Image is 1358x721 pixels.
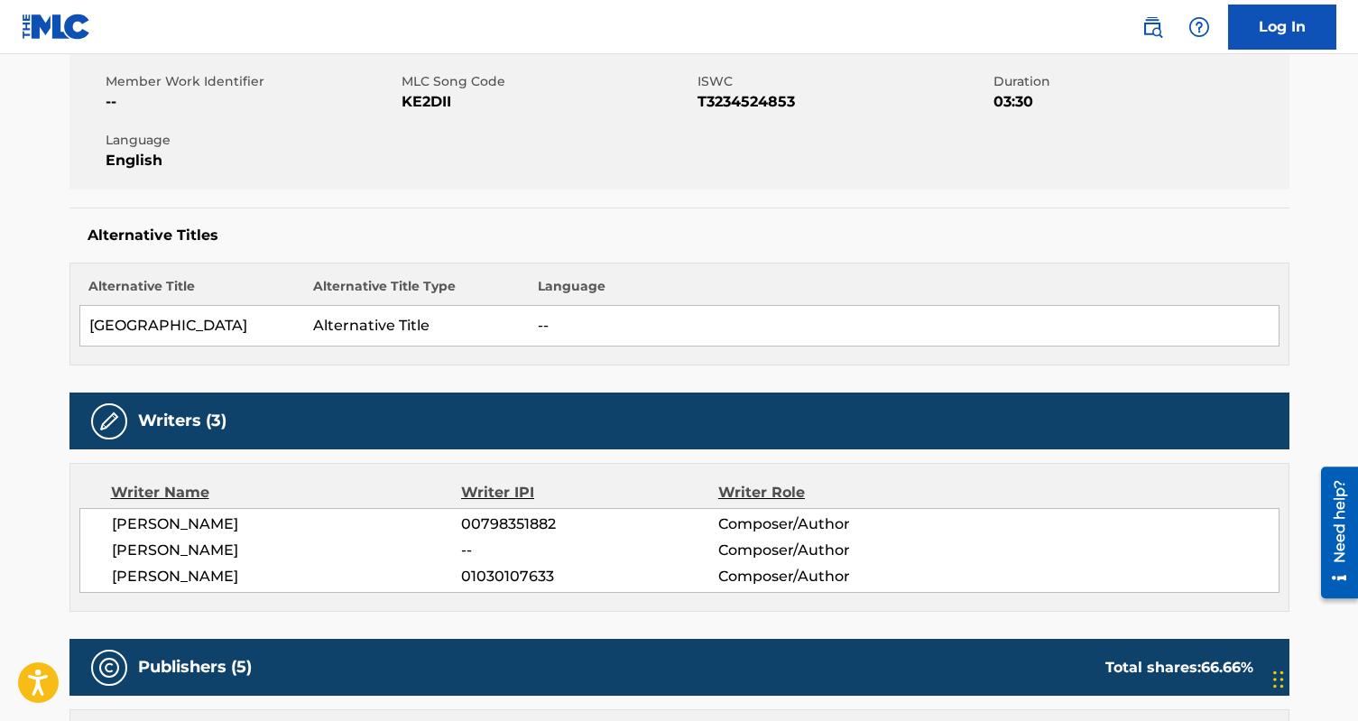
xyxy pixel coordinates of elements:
img: search [1141,16,1163,38]
span: [PERSON_NAME] [112,566,462,587]
h5: Alternative Titles [88,226,1271,245]
span: Duration [993,72,1285,91]
th: Language [529,277,1279,306]
span: -- [461,540,717,561]
span: 00798351882 [461,513,717,535]
div: Writer Role [718,482,952,504]
span: [PERSON_NAME] [112,540,462,561]
span: Language [106,131,397,150]
iframe: Resource Center [1307,460,1358,605]
span: Composer/Author [718,566,952,587]
span: 66.66 % [1201,659,1253,676]
div: Writer IPI [461,482,718,504]
td: [GEOGRAPHIC_DATA] [79,306,304,347]
img: MLC Logo [22,14,91,40]
div: Writer Name [111,482,462,504]
span: MLC Song Code [402,72,693,91]
span: Member Work Identifier [106,72,397,91]
span: T3234524853 [697,91,989,113]
div: Help [1181,9,1217,45]
span: 03:30 [993,91,1285,113]
a: Public Search [1134,9,1170,45]
h5: Writers (3) [138,411,226,431]
div: Drag [1273,652,1284,707]
td: -- [529,306,1279,347]
a: Log In [1228,5,1336,50]
img: help [1188,16,1210,38]
span: Composer/Author [718,513,952,535]
iframe: Chat Widget [1268,634,1358,721]
h5: Publishers (5) [138,657,252,678]
span: -- [106,91,397,113]
span: [PERSON_NAME] [112,513,462,535]
div: Total shares: [1105,657,1253,679]
td: Alternative Title [304,306,529,347]
img: Publishers [98,657,120,679]
th: Alternative Title [79,277,304,306]
span: KE2DII [402,91,693,113]
span: Composer/Author [718,540,952,561]
span: English [106,150,397,171]
th: Alternative Title Type [304,277,529,306]
img: Writers [98,411,120,432]
span: 01030107633 [461,566,717,587]
span: ISWC [697,72,989,91]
